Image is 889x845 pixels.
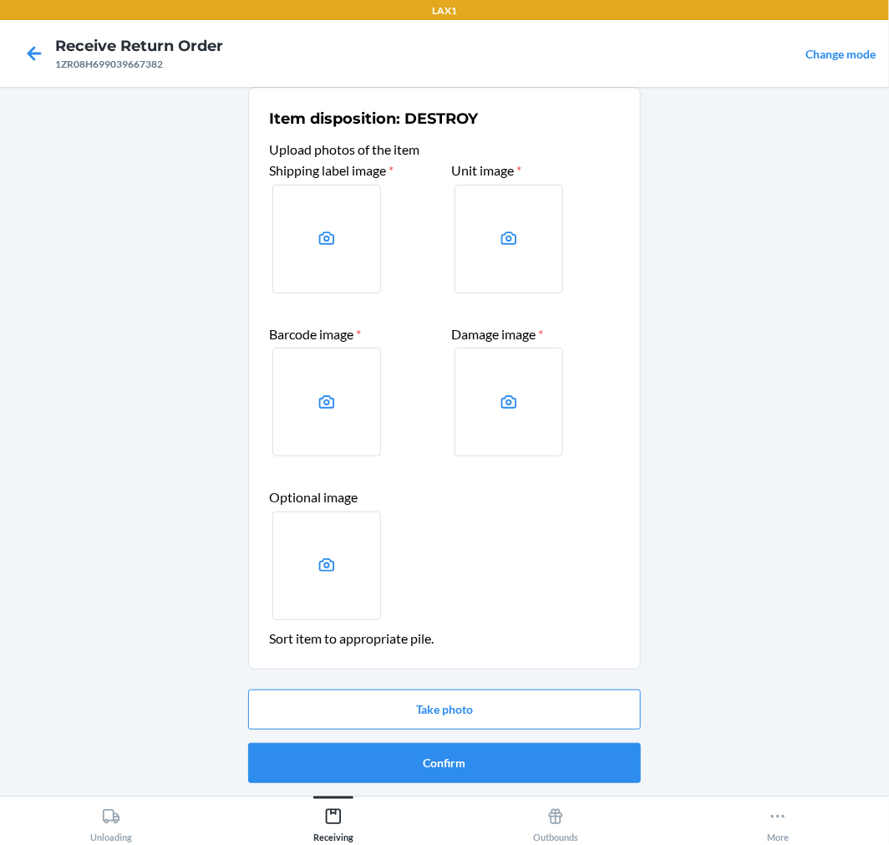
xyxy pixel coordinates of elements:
div: Outbounds [533,801,578,842]
button: Confirm [248,743,641,783]
div: Unloading [90,801,132,842]
button: Take photo [248,690,641,730]
span: Unit image [451,162,521,178]
h2: Item disposition: DESTROY [269,108,478,130]
span: Damage image [451,326,543,342]
p: LAX1 [432,3,457,18]
div: More [767,801,789,842]
button: Outbounds [444,797,667,842]
button: More [667,797,889,842]
button: Receiving [222,797,444,842]
h4: Receive Return Order [55,35,223,57]
span: Shipping label image [269,162,394,178]
div: Receiving [313,801,353,842]
span: Optional image [269,489,358,505]
a: Change mode [805,47,876,61]
span: Barcode image [269,326,361,342]
div: 1ZR08H699039667382 [55,57,223,72]
header: Upload photos of the item [269,140,620,160]
header: Sort item to appropriate pile. [269,629,620,649]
